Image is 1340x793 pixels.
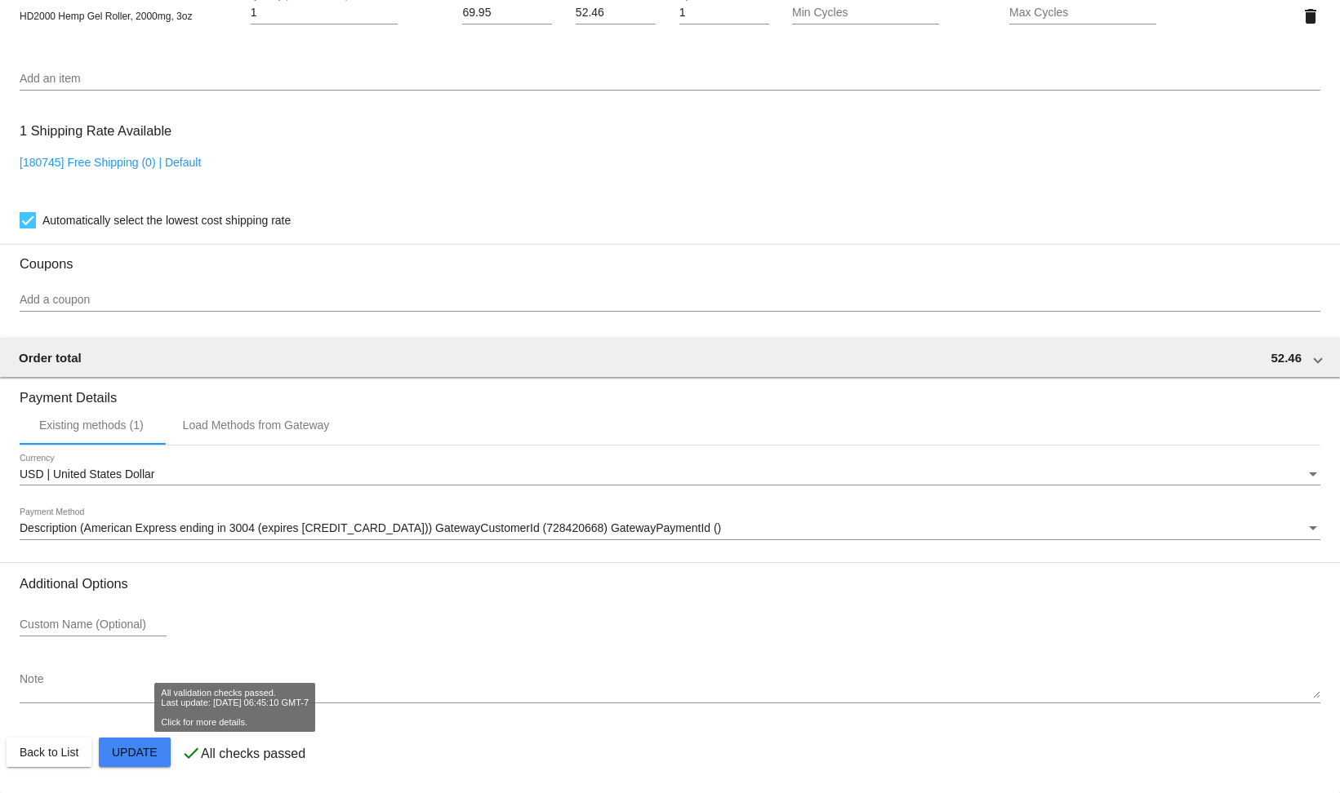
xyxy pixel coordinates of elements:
h3: Payment Details [20,378,1320,405]
input: Add an item [20,73,1320,86]
span: Order total [19,351,82,365]
h3: Additional Options [20,576,1320,591]
input: Min Cycles [792,7,939,20]
mat-select: Payment Method [20,522,1320,535]
span: Automatically select the lowest cost shipping rate [42,210,291,230]
button: Update [99,738,171,767]
input: Quantity (In Stock: -1176) [251,7,398,20]
input: Sale Price [576,7,656,20]
a: [180745] Free Shipping (0) | Default [20,156,201,169]
mat-select: Currency [20,468,1320,481]
input: Add a coupon [20,294,1320,307]
input: Cycles [679,7,769,20]
h3: 1 Shipping Rate Available [20,113,171,148]
div: Existing methods (1) [39,419,144,432]
input: Max Cycles [1009,7,1156,20]
input: Custom Name (Optional) [20,618,167,631]
div: Load Methods from Gateway [183,419,330,432]
span: USD | United States Dollar [20,467,154,481]
span: Description (American Express ending in 3004 (expires [CREDIT_CARD_DATA])) GatewayCustomerId (728... [20,521,721,534]
span: Back to List [20,746,78,759]
mat-icon: delete [1301,7,1320,26]
input: Price [462,7,552,20]
span: Update [112,746,158,759]
mat-icon: check [181,743,201,763]
p: All checks passed [201,746,305,761]
span: HD2000 Hemp Gel Roller, 2000mg, 3oz [20,11,192,22]
button: Back to List [7,738,91,767]
span: 52.46 [1271,351,1302,365]
h3: Coupons [20,244,1320,272]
